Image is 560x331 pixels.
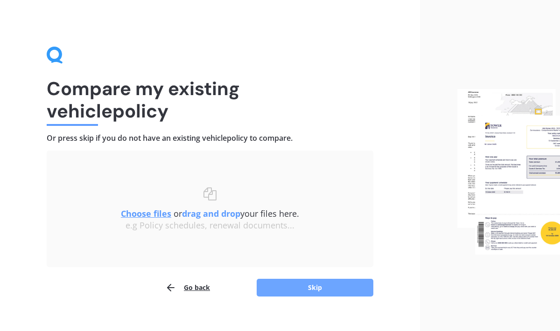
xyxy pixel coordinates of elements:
h1: Compare my existing vehicle policy [47,77,373,122]
h4: Or press skip if you do not have an existing vehicle policy to compare. [47,133,373,143]
div: e.g Policy schedules, renewal documents... [65,221,355,231]
button: Go back [165,278,210,297]
span: or your files here. [121,208,299,219]
u: Choose files [121,208,171,219]
b: drag and drop [182,208,240,219]
img: files.webp [457,89,560,255]
button: Skip [257,279,373,297]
